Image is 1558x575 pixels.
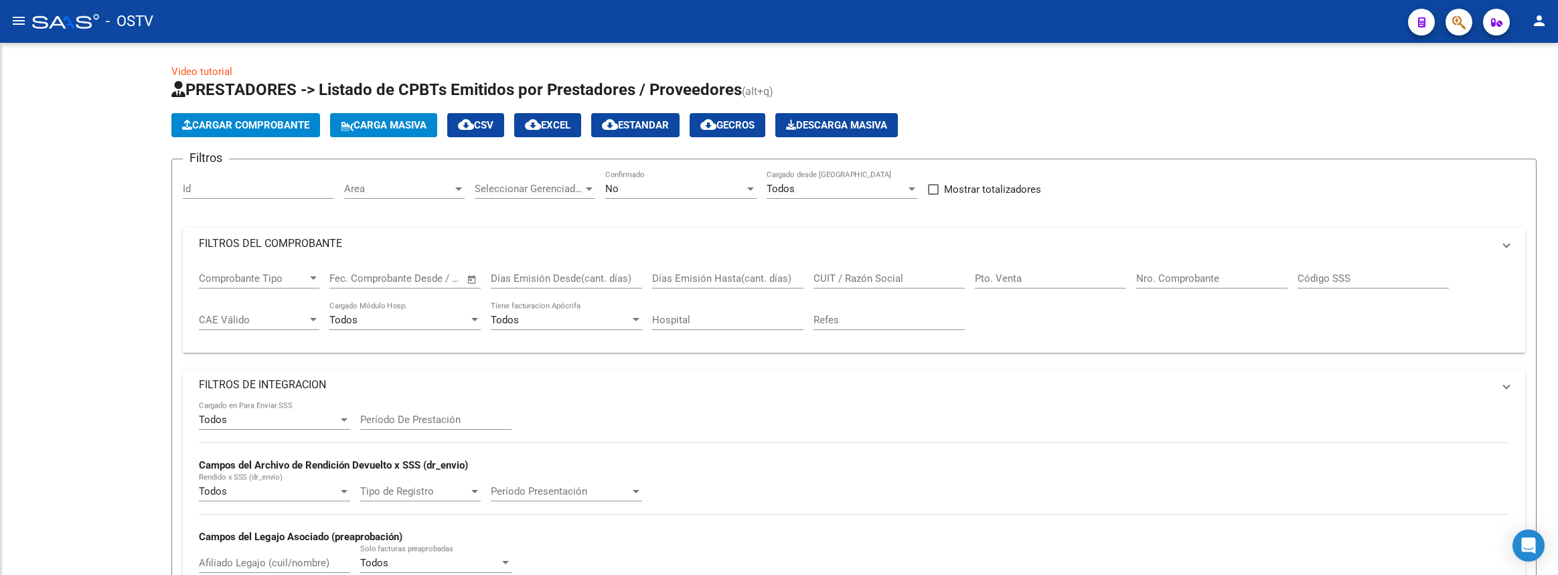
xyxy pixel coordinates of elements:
[465,272,480,287] button: Open calendar
[199,459,468,471] strong: Campos del Archivo de Rendición Devuelto x SSS (dr_envio)
[183,260,1525,353] div: FILTROS DEL COMPROBANTE
[199,414,227,426] span: Todos
[525,119,570,131] span: EXCEL
[199,378,1493,392] mat-panel-title: FILTROS DE INTEGRACION
[199,314,307,326] span: CAE Válido
[491,485,630,497] span: Período Presentación
[182,119,309,131] span: Cargar Comprobante
[330,113,437,137] button: Carga Masiva
[775,113,898,137] app-download-masive: Descarga masiva de comprobantes (adjuntos)
[514,113,581,137] button: EXCEL
[602,119,669,131] span: Estandar
[525,116,541,133] mat-icon: cloud_download
[171,113,320,137] button: Cargar Comprobante
[690,113,765,137] button: Gecros
[775,113,898,137] button: Descarga Masiva
[491,314,519,326] span: Todos
[458,119,493,131] span: CSV
[183,369,1525,401] mat-expansion-panel-header: FILTROS DE INTEGRACION
[458,116,474,133] mat-icon: cloud_download
[605,183,619,195] span: No
[700,116,716,133] mat-icon: cloud_download
[1512,529,1545,562] div: Open Intercom Messenger
[786,119,887,131] span: Descarga Masiva
[199,485,227,497] span: Todos
[171,66,232,78] a: Video tutorial
[767,183,795,195] span: Todos
[396,272,461,284] input: Fecha fin
[341,119,426,131] span: Carga Masiva
[742,85,773,98] span: (alt+q)
[11,13,27,29] mat-icon: menu
[329,272,384,284] input: Fecha inicio
[106,7,153,36] span: - OSTV
[171,80,742,99] span: PRESTADORES -> Listado de CPBTs Emitidos por Prestadores / Proveedores
[199,531,402,543] strong: Campos del Legajo Asociado (preaprobación)
[199,236,1493,251] mat-panel-title: FILTROS DEL COMPROBANTE
[344,183,453,195] span: Area
[591,113,680,137] button: Estandar
[360,485,469,497] span: Tipo de Registro
[329,314,358,326] span: Todos
[944,181,1041,197] span: Mostrar totalizadores
[183,149,229,167] h3: Filtros
[602,116,618,133] mat-icon: cloud_download
[1531,13,1547,29] mat-icon: person
[360,557,388,569] span: Todos
[700,119,755,131] span: Gecros
[183,228,1525,260] mat-expansion-panel-header: FILTROS DEL COMPROBANTE
[199,272,307,284] span: Comprobante Tipo
[475,183,583,195] span: Seleccionar Gerenciador
[447,113,504,137] button: CSV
